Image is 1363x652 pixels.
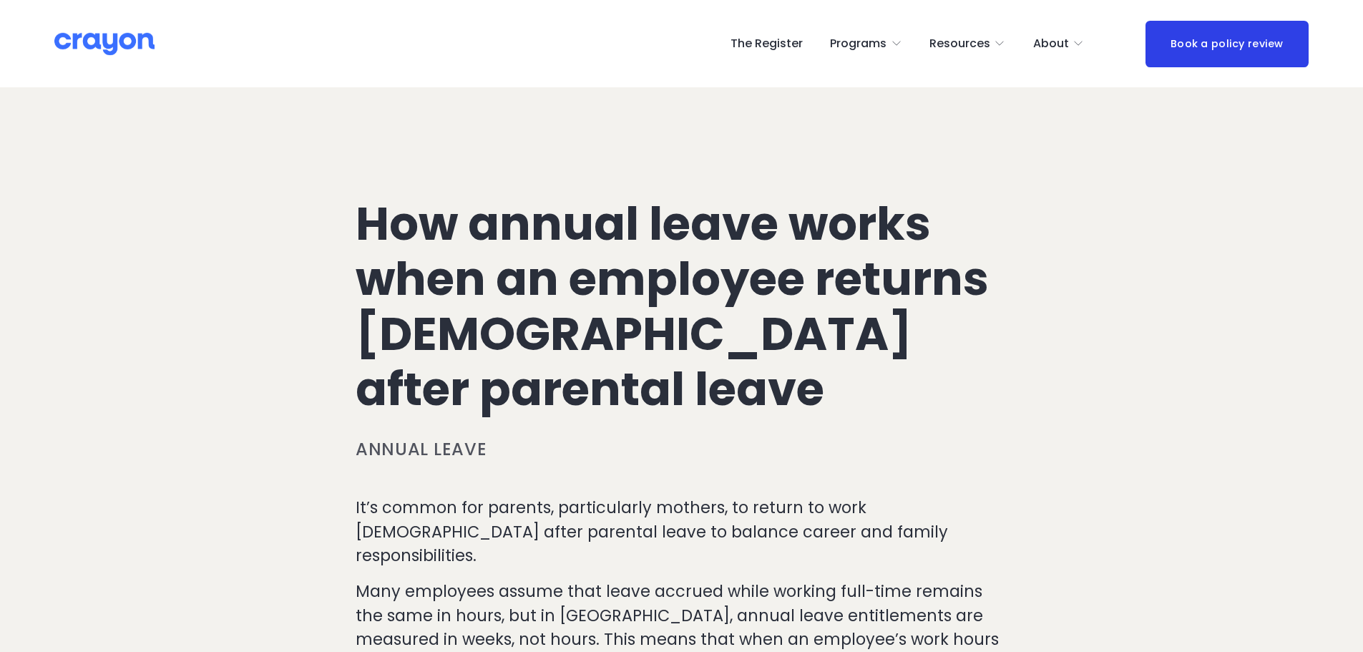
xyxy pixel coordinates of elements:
[1033,32,1085,55] a: folder dropdown
[830,34,886,54] span: Programs
[54,31,155,57] img: Crayon
[1033,34,1069,54] span: About
[356,197,1007,417] h1: How annual leave works when an employee returns [DEMOGRAPHIC_DATA] after parental leave
[929,32,1006,55] a: folder dropdown
[356,496,1007,568] p: It’s common for parents, particularly mothers, to return to work [DEMOGRAPHIC_DATA] after parenta...
[356,437,487,461] a: Annual leave
[929,34,990,54] span: Resources
[830,32,902,55] a: folder dropdown
[731,32,803,55] a: The Register
[1145,21,1309,67] a: Book a policy review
